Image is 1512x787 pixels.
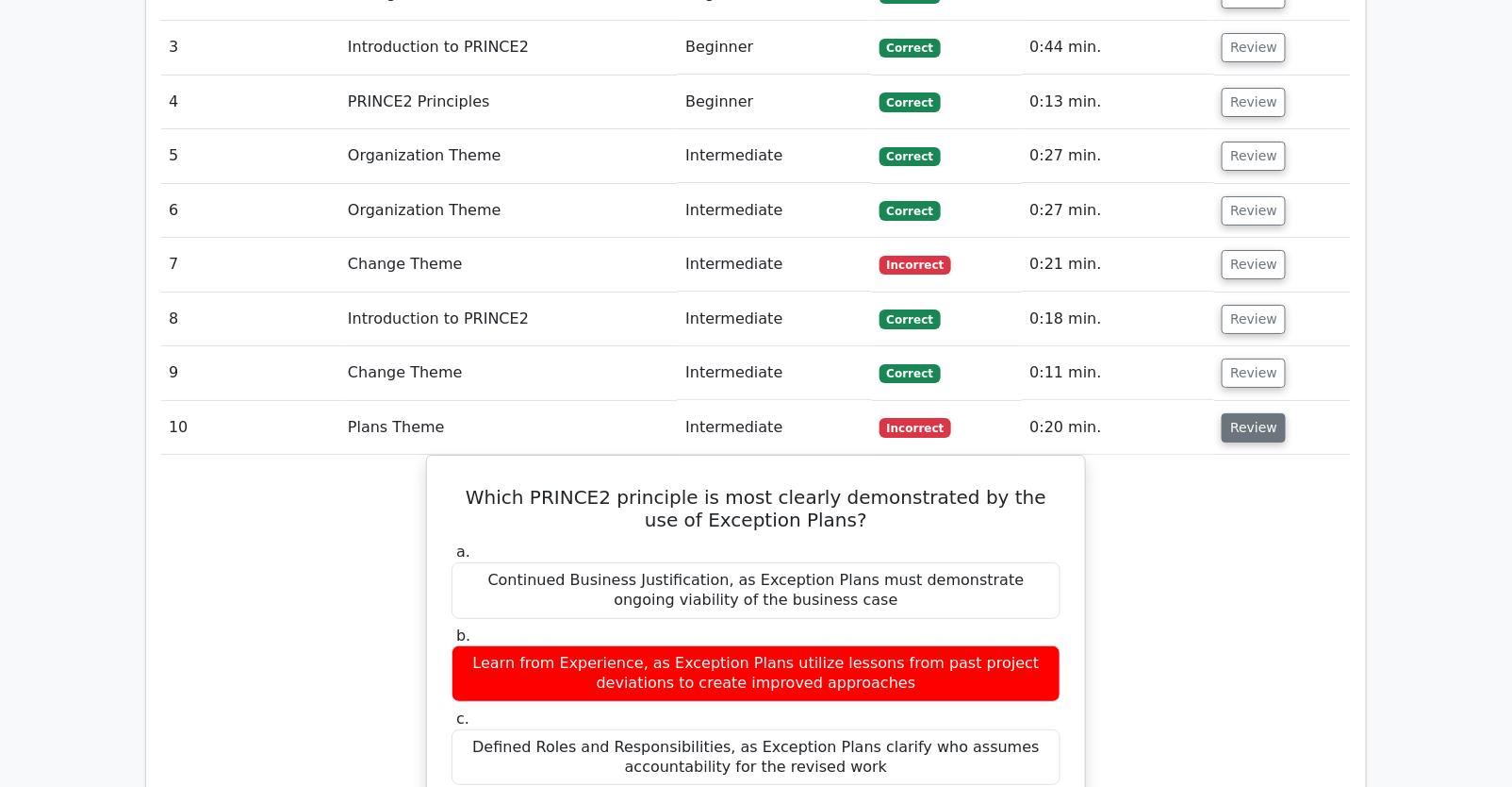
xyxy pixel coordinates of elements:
td: Intermediate [678,238,871,292]
span: Incorrect [879,418,952,437]
button: Review [1222,305,1286,334]
td: Introduction to PRINCE2 [340,21,678,75]
td: Intermediate [678,346,871,400]
td: Intermediate [678,293,871,346]
td: 4 [161,75,340,129]
div: Continued Business Justification, as Exception Plans must demonstrate ongoing viability of the bu... [452,562,1060,619]
button: Review [1222,33,1286,62]
td: 3 [161,21,340,75]
button: Review [1222,413,1286,443]
td: Intermediate [678,129,871,183]
td: PRINCE2 Principles [340,75,678,129]
td: 8 [161,293,340,346]
td: Intermediate [678,401,871,455]
div: Learn from Experience, as Exception Plans utilize lessons from past project deviations to create ... [452,645,1060,702]
td: Organization Theme [340,184,678,238]
td: 0:20 min. [1022,401,1214,455]
td: Beginner [678,21,871,75]
button: Review [1222,196,1286,226]
span: Correct [879,39,941,58]
td: Beginner [678,75,871,129]
span: Correct [879,147,941,166]
td: 7 [161,238,340,292]
td: 0:18 min. [1022,293,1214,346]
td: 0:11 min. [1022,346,1214,400]
span: a. [456,543,470,561]
td: Introduction to PRINCE2 [340,293,678,346]
td: 5 [161,129,340,183]
td: 0:13 min. [1022,75,1214,129]
td: 0:27 min. [1022,129,1214,183]
h5: Which PRINCE2 principle is most clearly demonstrated by the use of Exception Plans? [450,486,1062,531]
span: Correct [879,364,941,383]
td: Plans Theme [340,401,678,455]
td: Organization Theme [340,129,678,183]
span: c. [456,710,469,728]
td: Change Theme [340,238,678,292]
td: Change Theme [340,346,678,400]
span: Incorrect [879,256,952,275]
button: Review [1222,88,1286,117]
td: 0:21 min. [1022,238,1214,292]
div: Defined Roles and Responsibilities, as Exception Plans clarify who assumes accountability for the... [452,729,1060,786]
span: b. [456,627,470,645]
td: 10 [161,401,340,455]
td: 0:44 min. [1022,21,1214,75]
button: Review [1222,250,1286,279]
td: 0:27 min. [1022,184,1214,238]
td: 6 [161,184,340,238]
td: Intermediate [678,184,871,238]
td: 9 [161,346,340,400]
span: Correct [879,92,941,111]
span: Correct [879,201,941,220]
button: Review [1222,359,1286,388]
span: Correct [879,310,941,328]
button: Review [1222,142,1286,171]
